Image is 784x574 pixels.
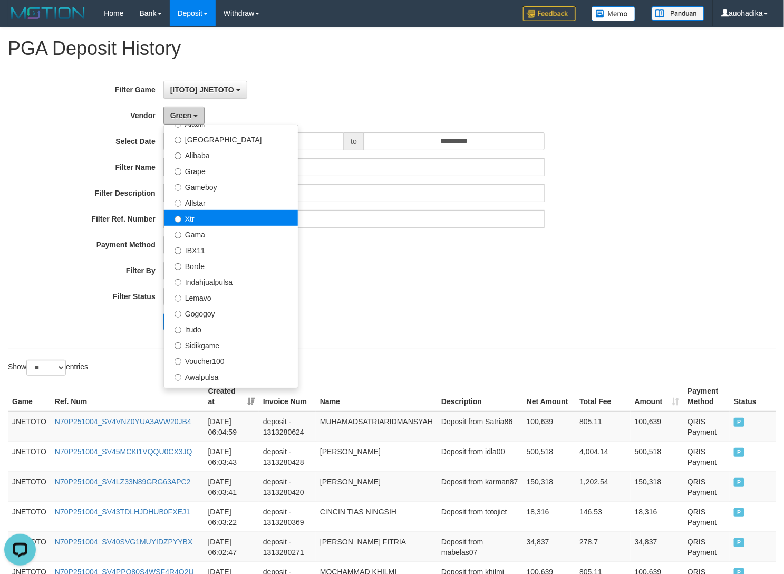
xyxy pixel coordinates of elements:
input: [GEOGRAPHIC_DATA] [175,137,181,143]
span: PAID [734,538,744,547]
input: Gogogoy [175,311,181,318]
th: Created at: activate to sort column ascending [204,381,259,412]
label: Lambda [164,384,298,400]
td: deposit - 1313280428 [259,442,316,472]
label: Itudo [164,321,298,337]
input: IBX11 [175,247,181,254]
label: Xtr [164,210,298,226]
td: deposit - 1313280420 [259,472,316,502]
input: Itudo [175,327,181,333]
td: [PERSON_NAME] FITRIA [316,532,437,562]
input: Gameboy [175,184,181,191]
span: PAID [734,418,744,427]
td: JNETOTO [8,442,51,472]
img: Feedback.jpg [523,6,576,21]
th: Ref. Num [51,381,204,412]
td: [DATE] 06:02:47 [204,532,259,562]
th: Name [316,381,437,412]
td: 18,316 [631,502,684,532]
td: JNETOTO [8,502,51,532]
td: [DATE] 06:03:43 [204,442,259,472]
th: Description [437,381,522,412]
input: Lemavo [175,295,181,302]
label: [GEOGRAPHIC_DATA] [164,131,298,147]
td: CINCIN TIAS NINGSIH [316,502,437,532]
td: [DATE] 06:03:22 [204,502,259,532]
td: QRIS Payment [683,502,730,532]
img: panduan.png [652,6,704,21]
th: Game [8,381,51,412]
span: PAID [734,478,744,487]
td: [DATE] 06:04:59 [204,412,259,442]
td: QRIS Payment [683,472,730,502]
input: Awalpulsa [175,374,181,381]
span: Green [170,111,191,120]
label: Grape [164,162,298,178]
a: N70P251004_SV4LZ33N89GRG63APC2 [55,477,191,486]
td: Deposit from karman87 [437,472,522,502]
td: 500,518 [631,442,684,472]
span: to [344,132,364,150]
td: 146.53 [575,502,630,532]
label: Borde [164,257,298,273]
td: 805.11 [575,412,630,442]
td: QRIS Payment [683,412,730,442]
td: 278.7 [575,532,630,562]
input: Grape [175,168,181,175]
input: Alibaba [175,152,181,159]
input: Allstar [175,200,181,207]
td: 34,837 [631,532,684,562]
td: 500,518 [522,442,576,472]
input: Sidikgame [175,342,181,349]
label: Indahjualpulsa [164,273,298,289]
th: Net Amount [522,381,576,412]
td: 4,004.14 [575,442,630,472]
a: N70P251004_SV4VNZ0YUA3AVW20JB4 [55,417,191,426]
span: [ITOTO] JNETOTO [170,85,234,94]
td: MUHAMADSATRIARIDMANSYAH [316,412,437,442]
th: Payment Method [683,381,730,412]
label: Alibaba [164,147,298,162]
td: deposit - 1313280271 [259,532,316,562]
th: Amount: activate to sort column ascending [631,381,684,412]
td: QRIS Payment [683,532,730,562]
button: [ITOTO] JNETOTO [163,81,247,99]
td: [PERSON_NAME] [316,442,437,472]
button: Green [163,107,205,125]
label: Lemavo [164,289,298,305]
label: Awalpulsa [164,368,298,384]
span: PAID [734,508,744,517]
input: Voucher100 [175,358,181,365]
input: Borde [175,263,181,270]
td: 1,202.54 [575,472,630,502]
td: [PERSON_NAME] [316,472,437,502]
td: deposit - 1313280624 [259,412,316,442]
label: Allstar [164,194,298,210]
a: N70P251004_SV45MCKI1VQQU0CX3JQ [55,447,192,456]
td: JNETOTO [8,472,51,502]
input: Xtr [175,216,181,223]
img: Button%20Memo.svg [592,6,636,21]
td: 150,318 [631,472,684,502]
td: QRIS Payment [683,442,730,472]
td: JNETOTO [8,412,51,442]
label: Show entries [8,360,88,376]
label: Sidikgame [164,337,298,352]
h1: PGA Deposit History [8,38,776,59]
input: Gama [175,232,181,238]
select: Showentries [26,360,66,376]
label: Gameboy [164,178,298,194]
td: 34,837 [522,532,576,562]
td: 150,318 [522,472,576,502]
label: IBX11 [164,242,298,257]
td: Deposit from totojiet [437,502,522,532]
button: Open LiveChat chat widget [4,4,36,36]
td: Deposit from Satria86 [437,412,522,442]
th: Status [730,381,776,412]
td: 18,316 [522,502,576,532]
td: Deposit from idla00 [437,442,522,472]
td: [DATE] 06:03:41 [204,472,259,502]
input: Indahjualpulsa [175,279,181,286]
th: Invoice Num [259,381,316,412]
td: Deposit from mabelas07 [437,532,522,562]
